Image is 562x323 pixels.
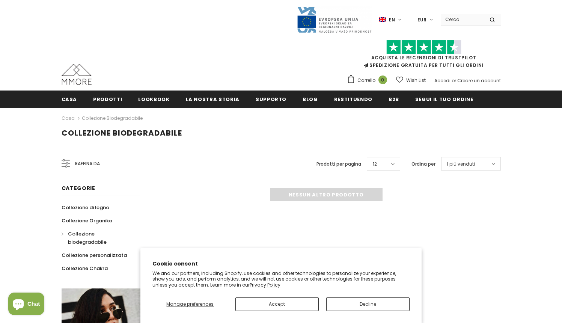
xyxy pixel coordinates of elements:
[62,262,108,275] a: Collezione Chakra
[75,160,100,168] span: Raffina da
[371,54,476,61] a: Acquista le recensioni di TrustPilot
[303,96,318,103] span: Blog
[415,91,473,107] a: Segui il tuo ordine
[389,16,395,24] span: en
[62,91,77,107] a: Casa
[256,91,286,107] a: supporto
[138,96,169,103] span: Lookbook
[441,14,484,25] input: Search Site
[152,270,410,288] p: We and our partners, including Shopify, use cookies and other technologies to personalize your ex...
[256,96,286,103] span: supporto
[62,128,182,138] span: Collezione biodegradabile
[62,96,77,103] span: Casa
[152,260,410,268] h2: Cookie consent
[62,184,95,192] span: Categorie
[316,160,361,168] label: Prodotti per pagina
[62,265,108,272] span: Collezione Chakra
[186,96,240,103] span: La nostra storia
[93,96,122,103] span: Prodotti
[297,6,372,33] img: Javni Razpis
[82,115,143,121] a: Collezione biodegradabile
[62,64,92,85] img: Casi MMORE
[62,249,127,262] a: Collezione personalizzata
[373,160,377,168] span: 12
[452,77,456,84] span: or
[303,91,318,107] a: Blog
[138,91,169,107] a: Lookbook
[334,96,372,103] span: Restituendo
[68,230,107,246] span: Collezione biodegradabile
[62,252,127,259] span: Collezione personalizzata
[379,17,386,23] img: i-lang-1.png
[415,96,473,103] span: Segui il tuo ordine
[235,297,319,311] button: Accept
[152,297,228,311] button: Manage preferences
[62,114,75,123] a: Casa
[62,217,112,224] span: Collezione Organika
[389,91,399,107] a: B2B
[93,91,122,107] a: Prodotti
[62,227,132,249] a: Collezione biodegradabile
[347,75,391,86] a: Carrello 0
[297,16,372,23] a: Javni Razpis
[417,16,426,24] span: EUR
[62,201,109,214] a: Collezione di legno
[326,297,410,311] button: Decline
[62,204,109,211] span: Collezione di legno
[389,96,399,103] span: B2B
[396,74,426,87] a: Wish List
[250,282,280,288] a: Privacy Policy
[447,160,475,168] span: I più venduti
[357,77,375,84] span: Carrello
[6,293,47,317] inbox-online-store-chat: Shopify online store chat
[457,77,501,84] a: Creare un account
[406,77,426,84] span: Wish List
[378,75,387,84] span: 0
[411,160,435,168] label: Ordina per
[386,40,461,54] img: Fidati di Pilot Stars
[347,43,501,68] span: SPEDIZIONE GRATUITA PER TUTTI GLI ORDINI
[62,214,112,227] a: Collezione Organika
[334,91,372,107] a: Restituendo
[434,77,451,84] a: Accedi
[186,91,240,107] a: La nostra storia
[166,301,214,307] span: Manage preferences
